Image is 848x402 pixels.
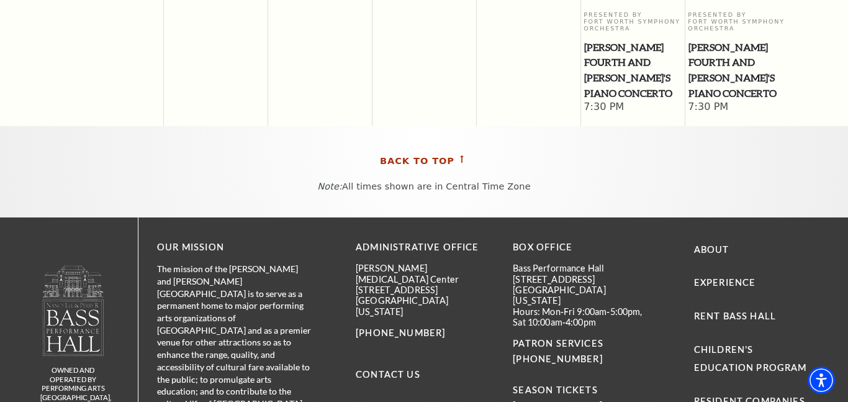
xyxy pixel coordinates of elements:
[513,306,651,328] p: Hours: Mon-Fri 9:00am-5:00pm, Sat 10:00am-4:00pm
[513,336,651,367] p: PATRON SERVICES [PHONE_NUMBER]
[513,285,651,306] p: [GEOGRAPHIC_DATA][US_STATE]
[694,244,729,255] a: About
[584,40,681,101] span: [PERSON_NAME] Fourth and [PERSON_NAME]'s Piano Concerto
[42,265,105,356] img: owned and operated by Performing Arts Fort Worth, A NOT-FOR-PROFIT 501(C)3 ORGANIZATION
[356,240,494,255] p: Administrative Office
[356,326,494,341] p: [PHONE_NUMBER]
[513,274,651,285] p: [STREET_ADDRESS]
[380,153,454,169] span: Back To Top
[808,367,835,394] div: Accessibility Menu
[694,311,776,321] a: Rent Bass Hall
[584,101,682,114] span: 7:30 PM
[356,263,494,285] p: [PERSON_NAME][MEDICAL_DATA] Center
[356,285,494,295] p: [STREET_ADDRESS]
[12,181,836,192] p: All times shown are in Central Time Zone
[513,263,651,273] p: Bass Performance Hall
[513,240,651,255] p: BOX OFFICE
[157,240,312,255] p: OUR MISSION
[694,277,756,288] a: Experience
[356,369,420,380] a: Contact Us
[688,11,786,32] p: Presented By Fort Worth Symphony Orchestra
[688,40,785,101] span: [PERSON_NAME] Fourth and [PERSON_NAME]'s Piano Concerto
[356,295,494,317] p: [GEOGRAPHIC_DATA][US_STATE]
[688,101,786,114] span: 7:30 PM
[694,344,807,373] a: Children's Education Program
[317,181,342,191] em: Note:
[584,11,682,32] p: Presented By Fort Worth Symphony Orchestra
